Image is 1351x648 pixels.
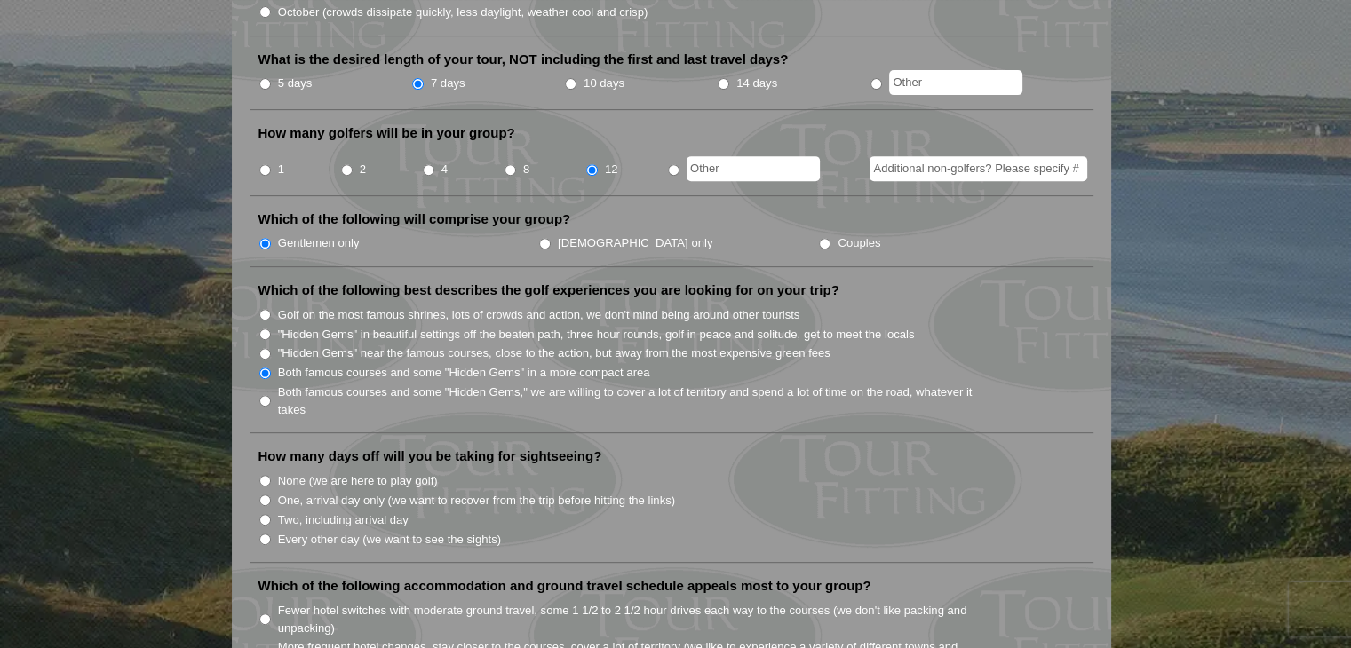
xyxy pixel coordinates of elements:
input: Other [687,156,820,181]
label: Both famous courses and some "Hidden Gems" in a more compact area [278,364,650,382]
label: How many golfers will be in your group? [258,124,515,142]
label: Which of the following will comprise your group? [258,210,571,228]
label: How many days off will you be taking for sightseeing? [258,447,602,465]
label: 5 days [278,75,313,92]
label: Which of the following best describes the golf experiences you are looking for on your trip? [258,281,839,299]
label: 10 days [584,75,624,92]
label: 4 [441,161,448,178]
label: Couples [838,234,880,252]
label: Two, including arrival day [278,511,409,529]
label: Both famous courses and some "Hidden Gems," we are willing to cover a lot of territory and spend ... [278,383,992,418]
label: "Hidden Gems" in beautiful settings off the beaten path, three hour rounds, golf in peace and sol... [278,326,915,344]
label: October (crowds dissipate quickly, less daylight, weather cool and crisp) [278,4,648,21]
label: 1 [278,161,284,178]
label: Which of the following accommodation and ground travel schedule appeals most to your group? [258,577,871,595]
label: What is the desired length of your tour, NOT including the first and last travel days? [258,51,789,68]
label: 12 [605,161,618,178]
label: None (we are here to play golf) [278,472,438,490]
label: 14 days [736,75,777,92]
label: 7 days [431,75,465,92]
label: Gentlemen only [278,234,360,252]
label: Fewer hotel switches with moderate ground travel, some 1 1/2 to 2 1/2 hour drives each way to the... [278,602,992,636]
label: Golf on the most famous shrines, lots of crowds and action, we don't mind being around other tour... [278,306,800,324]
label: One, arrival day only (we want to recover from the trip before hitting the links) [278,492,675,510]
label: "Hidden Gems" near the famous courses, close to the action, but away from the most expensive gree... [278,344,830,362]
label: Every other day (we want to see the sights) [278,531,501,549]
label: 2 [360,161,366,178]
input: Other [889,70,1022,95]
label: 8 [523,161,529,178]
input: Additional non-golfers? Please specify # [870,156,1087,181]
label: [DEMOGRAPHIC_DATA] only [558,234,712,252]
